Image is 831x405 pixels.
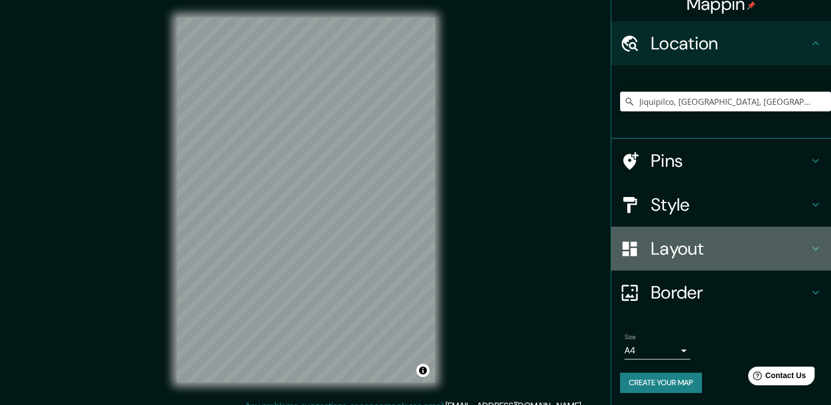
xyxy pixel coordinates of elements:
div: Location [611,21,831,65]
button: Create your map [620,373,702,393]
label: Size [624,333,636,342]
div: A4 [624,342,690,359]
div: Layout [611,227,831,271]
input: Pick your city or area [620,92,831,111]
canvas: Map [177,18,435,383]
h4: Layout [651,238,809,260]
iframe: Help widget launcher [733,362,819,393]
button: Toggle attribution [416,364,430,377]
div: Pins [611,139,831,183]
h4: Border [651,282,809,303]
h4: Pins [651,150,809,172]
h4: Location [651,32,809,54]
div: Style [611,183,831,227]
img: pin-icon.png [747,1,756,10]
h4: Style [651,194,809,216]
div: Border [611,271,831,314]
